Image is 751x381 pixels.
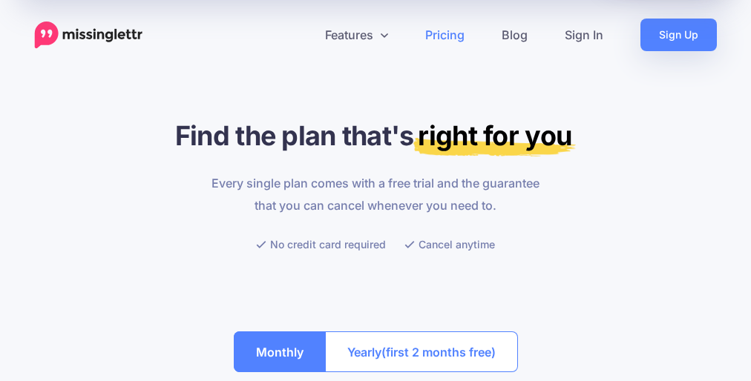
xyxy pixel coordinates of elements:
[256,235,386,254] li: No credit card required
[306,19,407,51] a: Features
[34,118,717,153] h1: Find the plan that's
[34,21,143,49] a: Home
[640,19,717,51] a: Sign Up
[234,331,326,372] button: Monthly
[483,19,546,51] a: Blog
[546,19,622,51] a: Sign In
[404,235,495,254] li: Cancel anytime
[325,331,518,372] button: Yearly(first 2 months free)
[211,172,541,216] p: Every single plan comes with a free trial and the guarantee that you can cancel whenever you need...
[407,19,483,51] a: Pricing
[413,119,576,156] mark: right for you
[381,340,496,364] span: (first 2 months free)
